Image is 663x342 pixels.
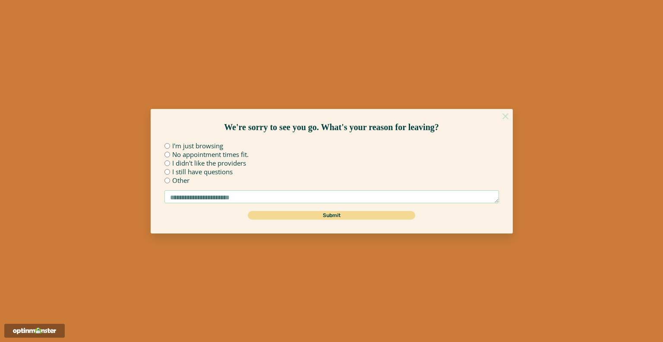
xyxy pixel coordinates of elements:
[172,169,233,175] label: I still have questions
[172,143,223,149] label: I'm just browsing
[164,190,499,203] textarea: What could we do to improve?
[499,109,512,123] button: Close
[172,151,249,158] label: No appointment times fit.
[224,122,439,132] span: We're sorry to see you go. What's your reason for leaving?
[172,160,246,166] label: I didn't like the providers
[13,327,56,334] img: Powered by OptinMonster
[172,177,189,184] label: Other
[248,211,415,220] button: Submit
